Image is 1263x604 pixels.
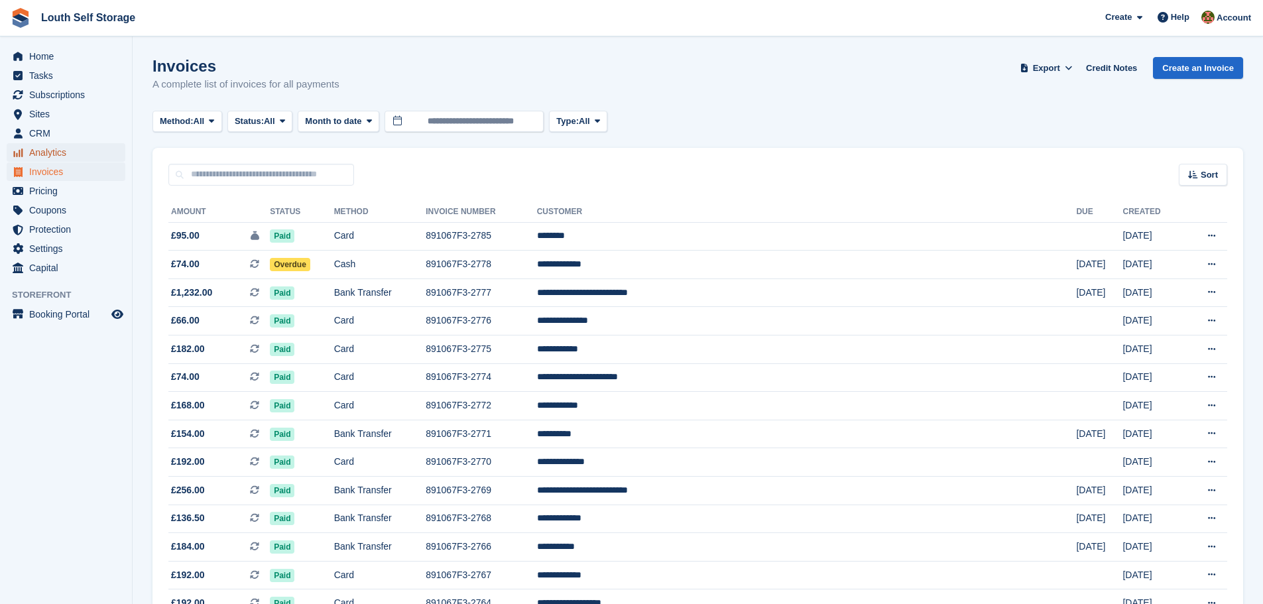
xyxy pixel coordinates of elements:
a: menu [7,239,125,258]
span: Paid [270,314,294,328]
span: Sites [29,105,109,123]
td: 891067F3-2776 [426,307,537,335]
span: £66.00 [171,314,200,328]
span: Paid [270,371,294,384]
td: 891067F3-2767 [426,561,537,589]
span: Paid [270,540,294,554]
span: £256.00 [171,483,205,497]
a: menu [7,47,125,66]
td: Card [334,561,426,589]
td: Card [334,222,426,251]
img: stora-icon-8386f47178a22dfd0bd8f6a31ec36ba5ce8667c1dd55bd0f319d3a0aa187defe.svg [11,8,30,28]
span: CRM [29,124,109,143]
a: menu [7,124,125,143]
span: £74.00 [171,257,200,271]
td: [DATE] [1076,477,1122,505]
td: Card [334,307,426,335]
span: Method: [160,115,194,128]
span: Capital [29,259,109,277]
td: [DATE] [1122,335,1183,364]
td: 891067F3-2775 [426,335,537,364]
span: Month to date [305,115,361,128]
td: [DATE] [1122,307,1183,335]
span: Sort [1201,168,1218,182]
th: Status [270,202,334,223]
td: 891067F3-2785 [426,222,537,251]
td: 891067F3-2766 [426,533,537,562]
td: Bank Transfer [334,533,426,562]
span: Paid [270,484,294,497]
td: Bank Transfer [334,505,426,533]
a: Preview store [109,306,125,322]
span: Help [1171,11,1189,24]
td: Card [334,448,426,477]
th: Due [1076,202,1122,223]
span: Paid [270,229,294,243]
td: Cash [334,251,426,279]
h1: Invoices [152,57,339,75]
a: menu [7,143,125,162]
th: Customer [537,202,1077,223]
span: All [194,115,205,128]
a: menu [7,220,125,239]
td: 891067F3-2772 [426,392,537,420]
th: Invoice Number [426,202,537,223]
span: Status: [235,115,264,128]
a: Create an Invoice [1153,57,1243,79]
td: Bank Transfer [334,477,426,505]
td: [DATE] [1122,278,1183,307]
td: [DATE] [1122,505,1183,533]
img: Andy Smith [1201,11,1215,24]
span: Subscriptions [29,86,109,104]
a: Credit Notes [1081,57,1142,79]
th: Method [334,202,426,223]
span: Storefront [12,288,132,302]
th: Amount [168,202,270,223]
span: Pricing [29,182,109,200]
span: £95.00 [171,229,200,243]
button: Month to date [298,111,379,133]
span: Paid [270,455,294,469]
td: 891067F3-2768 [426,505,537,533]
td: [DATE] [1076,420,1122,448]
a: menu [7,201,125,219]
td: 891067F3-2778 [426,251,537,279]
a: menu [7,66,125,85]
td: [DATE] [1122,251,1183,279]
button: Method: All [152,111,222,133]
td: [DATE] [1122,420,1183,448]
span: £192.00 [171,568,205,582]
span: All [579,115,590,128]
td: 891067F3-2774 [426,363,537,392]
span: Settings [29,239,109,258]
span: £168.00 [171,398,205,412]
span: £136.50 [171,511,205,525]
span: Paid [270,343,294,356]
td: [DATE] [1122,392,1183,420]
span: £182.00 [171,342,205,356]
td: [DATE] [1122,363,1183,392]
button: Type: All [549,111,607,133]
span: Create [1105,11,1132,24]
span: £154.00 [171,427,205,441]
span: £184.00 [171,540,205,554]
span: Paid [270,286,294,300]
td: 891067F3-2769 [426,477,537,505]
button: Export [1017,57,1075,79]
td: Card [334,392,426,420]
span: £1,232.00 [171,286,212,300]
span: Home [29,47,109,66]
span: £192.00 [171,455,205,469]
span: Invoices [29,162,109,181]
td: [DATE] [1076,278,1122,307]
a: menu [7,105,125,123]
td: Card [334,335,426,364]
td: 891067F3-2771 [426,420,537,448]
p: A complete list of invoices for all payments [152,77,339,92]
td: 891067F3-2777 [426,278,537,307]
a: menu [7,305,125,324]
span: Paid [270,569,294,582]
td: [DATE] [1122,448,1183,477]
td: Card [334,363,426,392]
td: [DATE] [1076,251,1122,279]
